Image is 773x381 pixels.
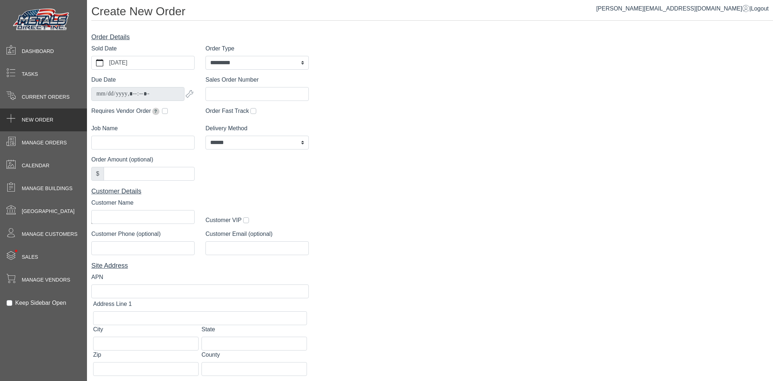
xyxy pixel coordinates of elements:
svg: calendar [96,59,103,66]
label: Zip [93,351,101,359]
label: Order Fast Track [205,107,249,115]
h1: Create New Order [91,4,773,21]
label: Customer Email (optional) [205,230,273,238]
span: • [7,239,25,263]
span: Manage Customers [22,230,78,238]
label: Customer Phone (optional) [91,230,161,238]
label: County [201,351,220,359]
span: Calendar [22,162,49,169]
a: [PERSON_NAME][EMAIL_ADDRESS][DOMAIN_NAME] [596,5,749,12]
div: Customer Details [91,187,309,196]
span: Current Orders [22,93,70,101]
label: City [93,325,103,334]
label: Order Type [205,44,234,53]
label: Customer VIP [205,216,242,225]
div: $ [91,167,104,181]
label: Sales Order Number [205,75,259,84]
label: Requires Vendor Order [91,107,161,115]
label: Sold Date [91,44,117,53]
label: State [201,325,215,334]
label: Keep Sidebar Open [15,299,66,307]
div: Site Address [91,261,309,271]
label: Customer Name [91,198,133,207]
label: Order Amount (optional) [91,155,153,164]
button: calendar [92,56,108,69]
span: Manage Buildings [22,185,72,192]
label: Job Name [91,124,118,133]
label: Address Line 1 [93,300,132,308]
span: Manage Vendors [22,276,70,284]
label: APN [91,273,103,282]
span: Extends due date by 2 weeks for pickup orders [152,108,159,115]
label: Due Date [91,75,116,84]
span: Manage Orders [22,139,67,147]
span: New Order [22,116,53,124]
span: Tasks [22,70,38,78]
div: Order Details [91,32,309,42]
span: [GEOGRAPHIC_DATA] [22,208,75,215]
span: Sales [22,253,38,261]
label: [DATE] [108,56,194,69]
img: Metals Direct Inc Logo [11,7,72,33]
div: | [596,4,769,13]
label: Delivery Method [205,124,248,133]
span: Dashboard [22,48,54,55]
span: Logout [751,5,769,12]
